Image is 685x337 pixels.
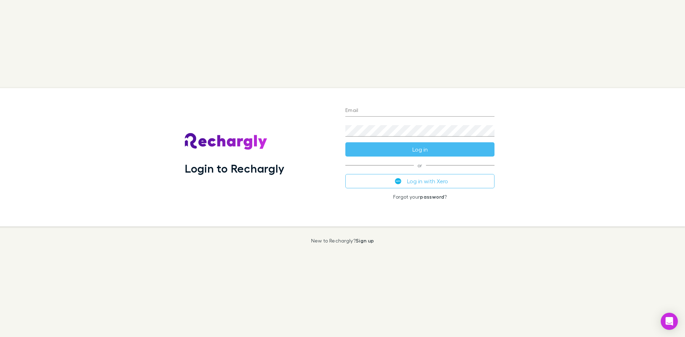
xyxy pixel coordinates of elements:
a: Sign up [356,238,374,244]
p: Forgot your ? [345,194,494,200]
img: Rechargly's Logo [185,133,268,150]
img: Xero's logo [395,178,401,184]
p: New to Rechargly? [311,238,374,244]
a: password [420,194,444,200]
button: Log in with Xero [345,174,494,188]
div: Open Intercom Messenger [661,313,678,330]
h1: Login to Rechargly [185,162,284,175]
button: Log in [345,142,494,157]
